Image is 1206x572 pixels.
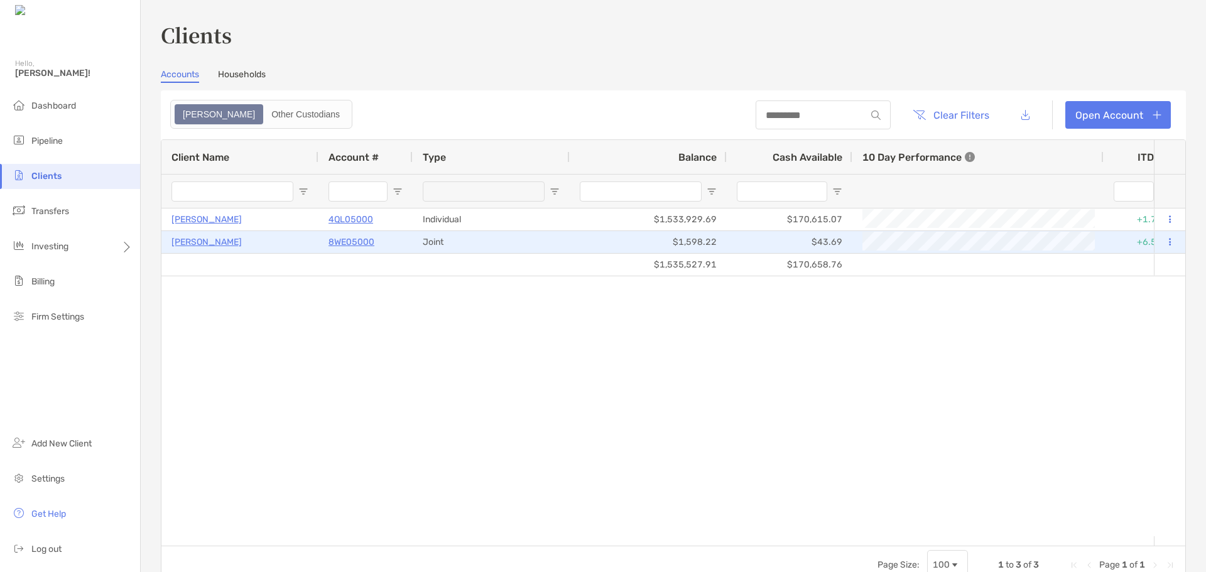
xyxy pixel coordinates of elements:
[298,186,308,197] button: Open Filter Menu
[570,231,727,253] div: $1,598.22
[11,470,26,485] img: settings icon
[727,208,852,230] div: $170,615.07
[1165,560,1175,570] div: Last Page
[1084,560,1094,570] div: Previous Page
[570,208,727,230] div: $1,533,929.69
[329,212,373,227] a: 4QL05000
[1104,208,1179,230] div: +1.71%
[171,151,229,163] span: Client Name
[1016,559,1021,570] span: 3
[570,254,727,276] div: $1,535,527.91
[31,171,62,181] span: Clients
[329,234,374,250] a: 8WE05000
[1099,559,1120,570] span: Page
[1138,151,1169,163] div: ITD
[171,181,293,202] input: Client Name Filter Input
[998,559,1004,570] span: 1
[1023,559,1031,570] span: of
[31,311,84,322] span: Firm Settings
[903,101,999,129] button: Clear Filters
[15,68,133,78] span: [PERSON_NAME]!
[11,505,26,521] img: get-help icon
[31,136,63,146] span: Pipeline
[31,544,62,554] span: Log out
[11,308,26,323] img: firm-settings icon
[1129,559,1138,570] span: of
[329,181,388,202] input: Account # Filter Input
[1006,559,1014,570] span: to
[393,186,403,197] button: Open Filter Menu
[423,151,446,163] span: Type
[11,132,26,148] img: pipeline icon
[933,559,950,570] div: 100
[31,438,92,449] span: Add New Client
[773,151,842,163] span: Cash Available
[580,181,702,202] input: Balance Filter Input
[11,238,26,253] img: investing icon
[678,151,717,163] span: Balance
[1150,560,1160,570] div: Next Page
[862,140,975,174] div: 10 Day Performance
[171,212,242,227] a: [PERSON_NAME]
[218,69,266,83] a: Households
[11,541,26,556] img: logout icon
[11,168,26,183] img: clients icon
[707,186,717,197] button: Open Filter Menu
[1114,181,1154,202] input: ITD Filter Input
[161,69,199,83] a: Accounts
[1122,559,1127,570] span: 1
[264,105,347,123] div: Other Custodians
[727,254,852,276] div: $170,658.76
[11,435,26,450] img: add_new_client icon
[31,241,68,252] span: Investing
[31,509,66,519] span: Get Help
[1069,560,1079,570] div: First Page
[31,473,65,484] span: Settings
[329,151,379,163] span: Account #
[413,208,570,230] div: Individual
[871,111,881,120] img: input icon
[1139,559,1145,570] span: 1
[31,276,55,287] span: Billing
[176,105,262,123] div: Zoe
[1065,101,1171,129] a: Open Account
[11,97,26,112] img: dashboard icon
[832,186,842,197] button: Open Filter Menu
[413,231,570,253] div: Joint
[1033,559,1039,570] span: 3
[161,20,1186,49] h3: Clients
[550,186,560,197] button: Open Filter Menu
[877,559,920,570] div: Page Size:
[727,231,852,253] div: $43.69
[170,100,352,129] div: segmented control
[31,100,76,111] span: Dashboard
[15,5,68,17] img: Zoe Logo
[31,206,69,217] span: Transfers
[11,273,26,288] img: billing icon
[171,234,242,250] a: [PERSON_NAME]
[1104,231,1179,253] div: +6.54%
[11,203,26,218] img: transfers icon
[737,181,827,202] input: Cash Available Filter Input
